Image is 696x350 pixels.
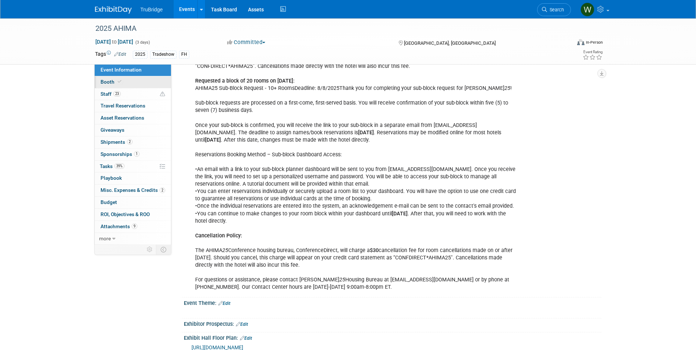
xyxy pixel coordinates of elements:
span: Budget [101,199,117,205]
span: ROI, Objectives & ROO [101,211,150,217]
span: to [111,39,118,45]
a: ROI, Objectives & ROO [95,209,171,220]
div: In-Person [586,40,603,45]
span: Staff [101,91,121,97]
b: [DATE] [358,130,374,136]
b: [DATE] [392,211,408,217]
a: Booth [95,76,171,88]
a: Staff23 [95,88,171,100]
span: Giveaways [101,127,124,133]
span: Tasks [100,163,124,169]
td: Personalize Event Tab Strip [143,245,156,254]
span: 2 [127,139,132,145]
b: [DATE] [205,137,221,143]
span: [GEOGRAPHIC_DATA], [GEOGRAPHIC_DATA] [404,40,496,46]
a: Playbook [95,172,171,184]
td: Tags [95,50,126,59]
button: Committed [225,39,268,46]
div: Exhibitor Prospectus: [184,318,601,328]
b: $30 [370,247,379,254]
a: Search [537,3,571,16]
span: (3 days) [135,40,150,45]
td: Toggle Event Tabs [156,245,171,254]
i: 25 [222,247,228,254]
a: Edit [240,336,252,341]
span: Search [547,7,564,12]
a: Attachments9 [95,221,171,233]
div: Exhibit Hall Floor Plan: [184,332,601,342]
span: 23 [113,91,121,96]
a: Edit [236,322,248,327]
span: Asset Reservations [101,115,144,121]
a: Shipments2 [95,136,171,148]
a: Budget [95,197,171,208]
a: Misc. Expenses & Credits2 [95,185,171,196]
span: [DATE] [DATE] [95,39,134,45]
span: 9 [132,223,137,229]
div: Event Theme: [184,298,601,307]
span: Travel Reservations [101,103,145,109]
span: 39% [114,163,124,169]
b: Requested a block of 20 rooms on [DATE]: [195,78,295,84]
a: Asset Reservations [95,112,171,124]
span: Playbook [101,175,122,181]
img: Format-Inperson.png [577,39,584,45]
span: Booth [101,79,123,85]
div: Tradeshow [150,51,176,58]
span: 1 [134,151,139,157]
i: 25 [504,85,510,91]
img: Whitni Murase [580,3,594,17]
a: Sponsorships1 [95,149,171,160]
div: Event Format [528,38,603,49]
a: Tasks39% [95,161,171,172]
a: Edit [218,301,230,306]
span: Shipments [101,139,132,145]
div: FH [179,51,189,58]
i: Booth reservation complete [118,80,121,84]
a: Giveaways [95,124,171,136]
span: 2 [160,187,165,193]
a: Edit [114,52,126,57]
div: 2025 AHIMA [93,22,560,35]
div: Event Rating [583,50,602,54]
div: 2025 [133,51,147,58]
a: Event Information [95,64,171,76]
i: 25 [339,277,345,283]
span: Misc. Expenses & Credits [101,187,165,193]
b: Cancellation Policy: [195,233,242,239]
span: Potential Scheduling Conflict -- at least one attendee is tagged in another overlapping event. [160,91,165,98]
span: more [99,236,111,241]
span: Sponsorships [101,151,139,157]
a: Travel Reservations [95,100,171,112]
img: ExhibitDay [95,6,132,14]
span: TruBridge [141,7,163,12]
a: more [95,233,171,245]
span: Attachments [101,223,137,229]
span: Event Information [101,67,142,73]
